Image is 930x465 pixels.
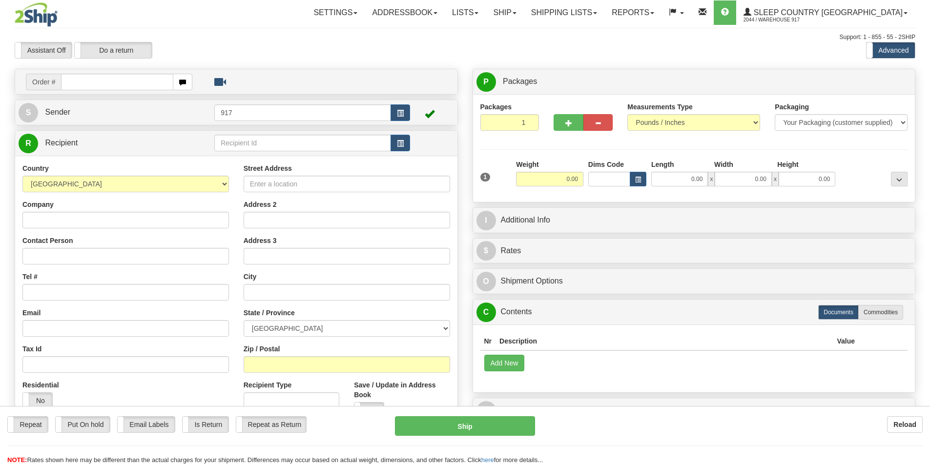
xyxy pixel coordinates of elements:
[481,456,494,464] a: here
[244,272,256,282] label: City
[476,272,496,291] span: O
[891,172,908,186] div: ...
[244,344,280,354] label: Zip / Postal
[867,42,915,58] label: Advanced
[604,0,661,25] a: Reports
[183,417,228,432] label: Is Return
[306,0,365,25] a: Settings
[476,241,496,261] span: $
[476,211,496,230] span: I
[244,308,295,318] label: State / Province
[236,417,306,432] label: Repeat as Return
[15,33,915,41] div: Support: 1 - 855 - 55 - 2SHIP
[354,380,450,400] label: Save / Update in Address Book
[244,176,450,192] input: Enter a location
[744,15,817,25] span: 2044 / Warehouse 917
[19,134,38,153] span: R
[214,104,391,121] input: Sender Id
[627,102,693,112] label: Measurements Type
[15,42,72,58] label: Assistant Off
[476,241,912,261] a: $Rates
[365,0,445,25] a: Addressbook
[19,102,214,122] a: S Sender
[480,332,496,350] th: Nr
[476,210,912,230] a: IAdditional Info
[503,77,537,85] span: Packages
[476,72,912,92] a: P Packages
[714,160,733,169] label: Width
[26,74,61,90] span: Order #
[15,2,58,27] img: logo2044.jpg
[777,160,799,169] label: Height
[244,380,292,390] label: Recipient Type
[476,72,496,92] span: P
[7,456,27,464] span: NOTE:
[118,417,175,432] label: Email Labels
[22,380,59,390] label: Residential
[445,0,486,25] a: Lists
[484,355,525,371] button: Add New
[893,421,916,428] b: Reload
[476,401,912,421] a: RReturn Shipment
[736,0,915,25] a: Sleep Country [GEOGRAPHIC_DATA] 2044 / Warehouse 917
[486,0,523,25] a: Ship
[775,102,809,112] label: Packaging
[833,332,859,350] th: Value
[244,200,277,209] label: Address 2
[354,403,384,418] label: No
[858,305,903,320] label: Commodities
[476,302,912,322] a: CContents
[480,173,491,182] span: 1
[22,344,41,354] label: Tax Id
[476,401,496,421] span: R
[56,417,110,432] label: Put On hold
[22,272,38,282] label: Tel #
[651,160,674,169] label: Length
[524,0,604,25] a: Shipping lists
[8,417,48,432] label: Repeat
[476,303,496,322] span: C
[887,416,923,433] button: Reload
[516,160,538,169] label: Weight
[708,172,715,186] span: x
[818,305,859,320] label: Documents
[19,103,38,122] span: S
[476,271,912,291] a: OShipment Options
[75,42,152,58] label: Do a return
[772,172,779,186] span: x
[22,308,41,318] label: Email
[19,133,193,153] a: R Recipient
[395,416,535,436] button: Ship
[480,102,512,112] label: Packages
[23,393,52,408] label: No
[22,200,54,209] label: Company
[496,332,833,350] th: Description
[244,163,292,173] label: Street Address
[588,160,624,169] label: Dims Code
[22,236,73,245] label: Contact Person
[214,135,391,151] input: Recipient Id
[908,182,929,282] iframe: chat widget
[45,108,70,116] span: Sender
[22,163,49,173] label: Country
[751,8,903,17] span: Sleep Country [GEOGRAPHIC_DATA]
[45,139,78,147] span: Recipient
[244,236,277,245] label: Address 3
